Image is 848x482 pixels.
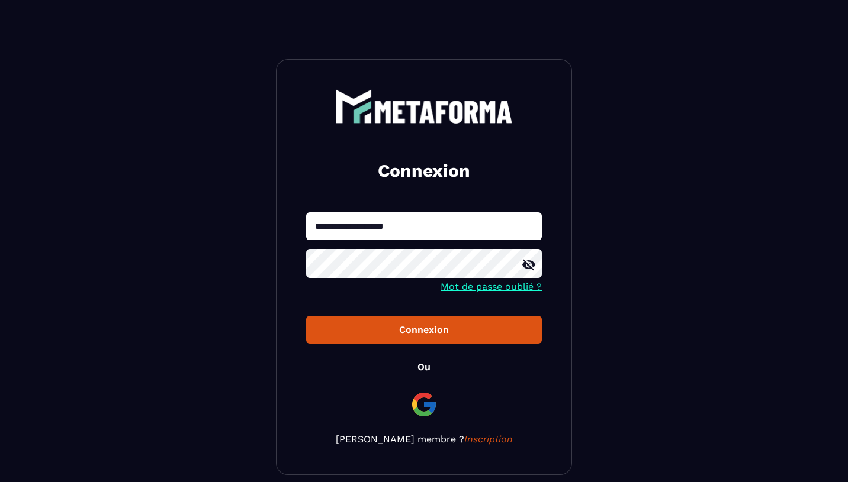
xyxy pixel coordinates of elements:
[320,159,528,183] h2: Connexion
[316,324,532,335] div: Connexion
[335,89,513,124] img: logo
[464,434,513,445] a: Inscription
[306,316,542,344] button: Connexion
[441,281,542,292] a: Mot de passe oublié ?
[306,434,542,445] p: [PERSON_NAME] membre ?
[410,390,438,419] img: google
[417,361,431,373] p: Ou
[306,89,542,124] a: logo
